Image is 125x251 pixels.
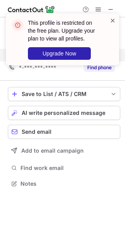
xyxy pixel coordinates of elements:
span: Notes [20,180,117,187]
button: Notes [8,178,120,189]
button: save-profile-one-click [8,87,120,101]
img: error [11,19,24,31]
button: AI write personalized message [8,106,120,120]
div: Save to List / ATS / CRM [22,91,107,97]
button: Add to email campaign [8,144,120,158]
span: Find work email [20,164,117,172]
button: Send email [8,125,120,139]
button: Upgrade Now [28,47,91,60]
span: Add to email campaign [21,148,84,154]
header: This profile is restricted on the free plan. Upgrade your plan to view all profiles. [28,19,100,42]
span: Send email [22,129,51,135]
span: Upgrade Now [42,50,76,57]
img: ContactOut v5.3.10 [8,5,55,14]
span: AI write personalized message [22,110,105,116]
button: Find work email [8,162,120,173]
